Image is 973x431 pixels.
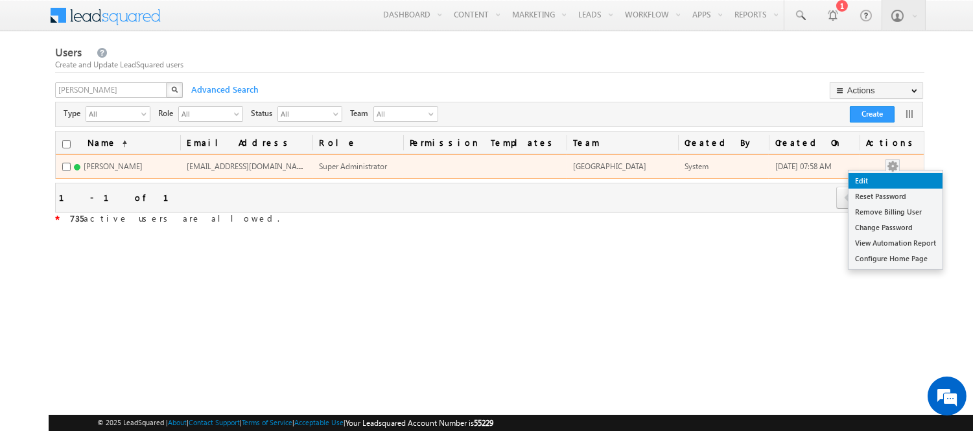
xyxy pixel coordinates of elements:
[849,173,943,189] a: Edit
[849,220,943,235] a: Change Password
[189,418,240,426] a: Contact Support
[319,161,387,171] span: Super Administrator
[678,132,769,154] span: Created By
[171,86,178,93] img: Search
[836,187,860,209] span: prev
[346,418,493,428] span: Your Leadsquared Account Number is
[242,418,292,426] a: Terms of Service
[55,59,924,71] div: Create and Update LeadSquared users
[86,107,139,120] span: All
[350,108,373,119] span: Team
[97,417,493,429] span: © 2025 LeadSquared | | | | |
[158,108,178,119] span: Role
[849,204,943,220] a: Remove Billing User
[84,161,143,171] span: [PERSON_NAME]
[403,132,567,154] span: Permission Templates
[849,189,943,204] a: Reset Password
[64,108,86,119] span: Type
[474,418,493,428] span: 55229
[333,110,344,117] span: select
[180,132,312,154] a: Email Address
[141,110,152,117] span: select
[830,82,923,99] button: Actions
[278,107,331,120] span: All
[70,213,84,224] strong: 735
[294,418,344,426] a: Acceptable Use
[59,190,184,205] div: 1 - 1 of 1
[81,132,134,154] a: Name
[185,84,263,95] span: Advanced Search
[117,139,127,149] span: (sorted ascending)
[567,132,678,154] span: Team
[168,418,187,426] a: About
[573,161,646,171] span: [GEOGRAPHIC_DATA]
[234,110,244,117] span: select
[312,132,403,154] a: Role
[775,161,832,171] span: [DATE] 07:58 AM
[769,132,860,154] a: Created On
[60,213,279,224] span: active users are allowed.
[251,108,277,119] span: Status
[685,161,709,171] span: System
[55,45,82,60] span: Users
[860,132,924,154] span: Actions
[374,107,426,121] span: All
[187,160,311,171] span: [EMAIL_ADDRESS][DOMAIN_NAME]
[836,188,861,209] a: prev
[850,106,895,122] button: Create
[179,107,232,120] span: All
